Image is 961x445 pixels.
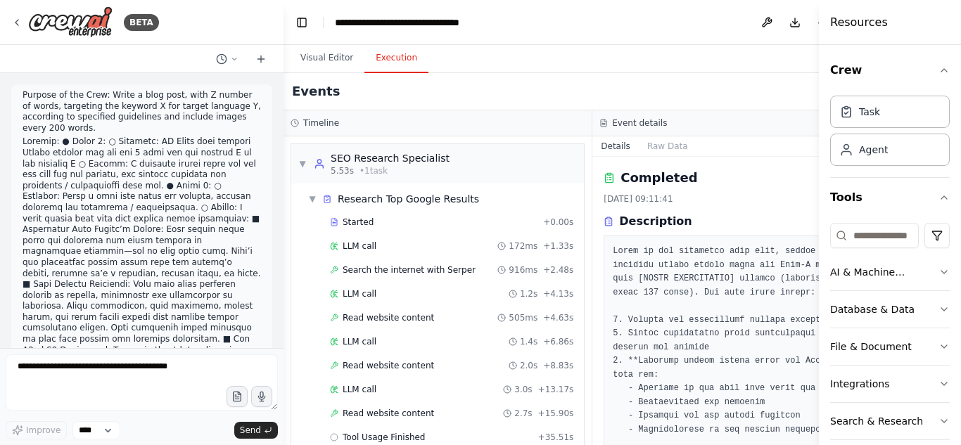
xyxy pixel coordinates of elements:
[124,14,159,31] div: BETA
[538,432,574,443] span: + 35.51s
[28,6,113,38] img: Logo
[23,90,261,134] p: Purpose of the Crew: Write a blog post, with Z number of words, targeting the keyword X for targe...
[543,240,573,252] span: + 1.33s
[338,192,479,206] div: Research Top Google Results
[6,421,67,439] button: Improve
[234,422,278,439] button: Send
[543,312,573,323] span: + 4.63s
[639,136,696,156] button: Raw Data
[343,288,376,299] span: LLM call
[604,193,890,205] div: [DATE] 09:11:41
[343,312,434,323] span: Read website content
[543,360,573,371] span: + 8.83s
[592,136,639,156] button: Details
[830,51,950,90] button: Crew
[830,254,950,290] button: AI & Machine Learning
[343,408,434,419] span: Read website content
[830,14,888,31] h4: Resources
[240,425,261,436] span: Send
[830,328,950,365] button: File & Document
[859,143,888,157] div: Agent
[303,117,339,129] h3: Timeline
[292,82,340,101] h2: Events
[619,213,692,230] h3: Description
[830,302,915,316] div: Database & Data
[343,240,376,252] span: LLM call
[343,384,376,395] span: LLM call
[335,15,459,30] nav: breadcrumb
[830,178,950,217] button: Tools
[343,264,476,276] span: Search the internet with Serper
[543,336,573,347] span: + 6.86s
[830,90,950,177] div: Crew
[520,288,537,299] span: 1.2s
[509,264,537,276] span: 916ms
[331,165,354,176] span: 5.53s
[538,384,574,395] span: + 13.17s
[543,217,573,228] span: + 0.00s
[543,288,573,299] span: + 4.13s
[538,408,574,419] span: + 15.90s
[830,403,950,439] button: Search & Research
[830,340,912,354] div: File & Document
[520,336,537,347] span: 1.4s
[620,168,697,188] h2: Completed
[859,105,880,119] div: Task
[298,158,307,169] span: ▼
[520,360,537,371] span: 2.0s
[308,193,317,205] span: ▼
[612,117,667,129] h3: Event details
[359,165,388,176] span: • 1 task
[514,384,532,395] span: 3.0s
[210,51,244,67] button: Switch to previous chat
[830,366,950,402] button: Integrations
[830,291,950,328] button: Database & Data
[331,151,450,165] div: SEO Research Specialist
[343,360,434,371] span: Read website content
[227,386,248,407] button: Upload files
[830,265,938,279] div: AI & Machine Learning
[343,432,426,443] span: Tool Usage Finished
[509,312,537,323] span: 505ms
[26,425,61,436] span: Improve
[364,44,428,73] button: Execution
[289,44,364,73] button: Visual Editor
[250,51,272,67] button: Start a new chat
[251,386,272,407] button: Click to speak your automation idea
[543,264,573,276] span: + 2.48s
[830,377,889,391] div: Integrations
[343,217,374,228] span: Started
[292,13,312,32] button: Hide left sidebar
[509,240,537,252] span: 172ms
[830,414,923,428] div: Search & Research
[514,408,532,419] span: 2.7s
[343,336,376,347] span: LLM call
